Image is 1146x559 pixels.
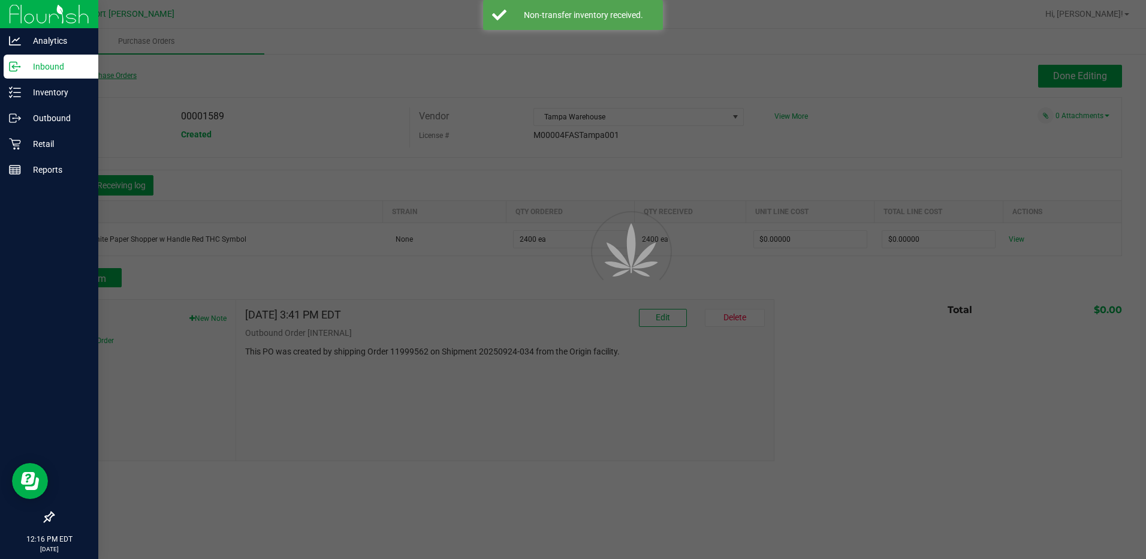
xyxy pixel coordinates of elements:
p: Inbound [21,59,93,74]
inline-svg: Reports [9,164,21,176]
iframe: Resource center [12,463,48,499]
p: Outbound [21,111,93,125]
inline-svg: Inventory [9,86,21,98]
inline-svg: Outbound [9,112,21,124]
inline-svg: Analytics [9,35,21,47]
div: Non-transfer inventory received. [513,9,654,21]
p: 12:16 PM EDT [5,534,93,545]
inline-svg: Retail [9,138,21,150]
inline-svg: Inbound [9,61,21,73]
p: Analytics [21,34,93,48]
p: Reports [21,163,93,177]
p: [DATE] [5,545,93,554]
p: Retail [21,137,93,151]
p: Inventory [21,85,93,100]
